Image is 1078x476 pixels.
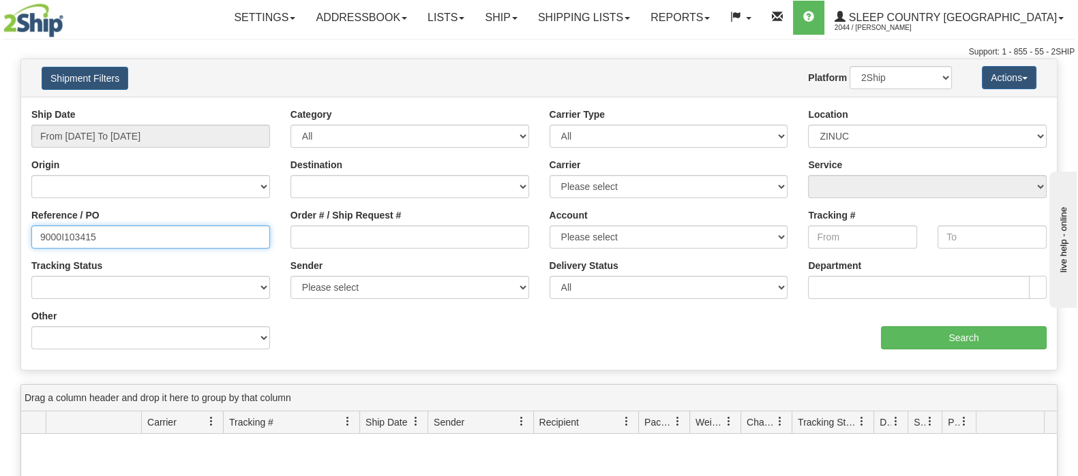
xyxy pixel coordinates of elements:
[881,326,1047,349] input: Search
[510,410,533,433] a: Sender filter column settings
[880,415,891,429] span: Delivery Status
[336,410,359,433] a: Tracking # filter column settings
[290,108,332,121] label: Category
[695,415,724,429] span: Weight
[884,410,908,433] a: Delivery Status filter column settings
[10,12,126,22] div: live help - online
[747,415,775,429] span: Charge
[550,158,581,172] label: Carrier
[845,12,1057,23] span: Sleep Country [GEOGRAPHIC_DATA]
[666,410,689,433] a: Packages filter column settings
[550,259,618,272] label: Delivery Status
[953,410,976,433] a: Pickup Status filter column settings
[808,259,861,272] label: Department
[808,158,842,172] label: Service
[717,410,740,433] a: Weight filter column settings
[938,225,1047,249] input: To
[982,66,1036,89] button: Actions
[644,415,673,429] span: Packages
[290,158,342,172] label: Destination
[808,71,847,84] label: Platform
[808,225,917,249] input: From
[808,208,855,222] label: Tracking #
[224,1,305,35] a: Settings
[42,67,128,90] button: Shipment Filters
[200,410,223,433] a: Carrier filter column settings
[768,410,792,433] a: Charge filter column settings
[21,385,1057,411] div: grid grouping header
[948,415,959,429] span: Pickup Status
[290,259,323,272] label: Sender
[365,415,407,429] span: Ship Date
[31,158,59,172] label: Origin
[290,208,402,222] label: Order # / Ship Request #
[918,410,942,433] a: Shipment Issues filter column settings
[528,1,640,35] a: Shipping lists
[404,410,428,433] a: Ship Date filter column settings
[539,415,579,429] span: Recipient
[475,1,527,35] a: Ship
[550,108,605,121] label: Carrier Type
[31,259,102,272] label: Tracking Status
[550,208,588,222] label: Account
[914,415,925,429] span: Shipment Issues
[640,1,720,35] a: Reports
[808,108,848,121] label: Location
[1047,168,1077,307] iframe: chat widget
[850,410,873,433] a: Tracking Status filter column settings
[3,3,63,37] img: logo2044.jpg
[31,208,100,222] label: Reference / PO
[434,415,464,429] span: Sender
[835,21,937,35] span: 2044 / [PERSON_NAME]
[3,46,1075,58] div: Support: 1 - 855 - 55 - 2SHIP
[305,1,417,35] a: Addressbook
[31,309,57,323] label: Other
[417,1,475,35] a: Lists
[31,108,76,121] label: Ship Date
[798,415,857,429] span: Tracking Status
[147,415,177,429] span: Carrier
[615,410,638,433] a: Recipient filter column settings
[824,1,1074,35] a: Sleep Country [GEOGRAPHIC_DATA] 2044 / [PERSON_NAME]
[229,415,273,429] span: Tracking #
